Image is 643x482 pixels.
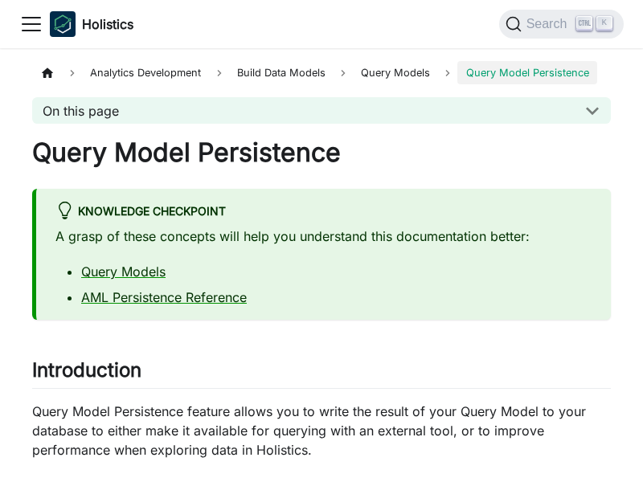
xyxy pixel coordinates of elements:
[82,14,133,34] b: Holistics
[32,61,611,84] nav: Breadcrumbs
[55,227,592,246] p: A grasp of these concepts will help you understand this documentation better:
[229,61,334,84] span: Build Data Models
[81,263,166,280] a: Query Models
[32,402,611,460] p: Query Model Persistence feature allows you to write the result of your Query Model to your databa...
[32,137,611,169] h1: Query Model Persistence
[19,12,43,36] button: Toggle navigation bar
[32,61,63,84] a: Home page
[32,97,611,124] button: On this page
[353,61,438,84] a: Query Models
[82,61,209,84] span: Analytics Development
[596,16,612,31] kbd: K
[522,17,577,31] span: Search
[361,67,430,79] span: Query Models
[50,11,133,37] a: HolisticsHolistics
[32,358,611,389] h2: Introduction
[499,10,624,39] button: Search (Ctrl+K)
[457,61,596,84] span: Query Model Persistence
[55,202,592,223] div: Knowledge Checkpoint
[81,289,247,305] a: AML Persistence Reference
[50,11,76,37] img: Holistics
